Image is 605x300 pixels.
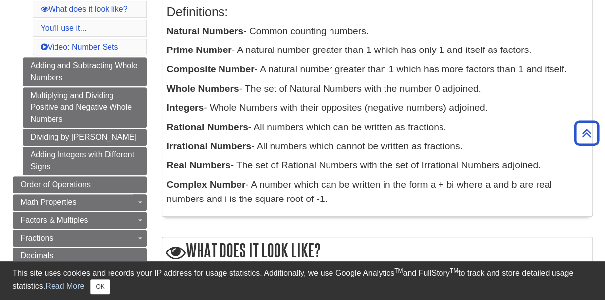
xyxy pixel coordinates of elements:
[450,267,458,274] sup: TM
[167,122,248,132] b: Rational Numbers
[167,43,587,57] p: - A natural number greater than 1 which has only 1 and itself as factors.
[13,212,147,229] a: Factors & Multiples
[167,24,587,39] p: - Common counting numbers.
[13,230,147,247] a: Fractions
[571,126,603,140] a: Back to Top
[167,178,587,206] p: - A number which can be written in the form a + bi where a and b are real numbers and i is the sq...
[23,129,147,146] a: Dividing by [PERSON_NAME]
[167,5,587,19] h3: Definitions:
[21,251,54,260] span: Decimals
[167,101,587,115] p: - Whole Numbers with their opposites (negative numbers) adjoined.
[162,237,592,265] h2: What does it look like?
[167,158,587,173] p: - The set of Rational Numbers with the set of Irrational Numbers adjoined.
[23,147,147,175] a: Adding Integers with Different Signs
[167,26,244,36] b: Natural Numbers
[21,180,91,189] span: Order of Operations
[167,179,246,190] b: Complex Number
[167,83,239,94] b: Whole Numbers
[167,82,587,96] p: - The set of Natural Numbers with the number 0 adjoined.
[23,87,147,128] a: Multiplying and Dividing Positive and Negative Whole Numbers
[21,234,54,242] span: Fractions
[394,267,403,274] sup: TM
[167,45,232,55] b: Prime Number
[167,160,231,170] b: Real Numbers
[167,102,204,113] b: Integers
[167,64,255,74] b: Composite Number
[41,24,87,32] a: You'll use it...
[13,267,593,294] div: This site uses cookies and records your IP address for usage statistics. Additionally, we use Goo...
[13,176,147,193] a: Order of Operations
[21,216,88,224] span: Factors & Multiples
[90,279,110,294] button: Close
[167,120,587,135] p: - All numbers which can be written as fractions.
[41,43,118,51] a: Video: Number Sets
[167,62,587,77] p: - A natural number greater than 1 which has more factors than 1 and itself.
[167,139,587,153] p: - All numbers which cannot be written as fractions.
[13,248,147,264] a: Decimals
[41,5,128,13] a: What does it look like?
[167,141,252,151] b: Irrational Numbers
[45,282,84,290] a: Read More
[21,198,77,206] span: Math Properties
[13,194,147,211] a: Math Properties
[23,57,147,86] a: Adding and Subtracting Whole Numbers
